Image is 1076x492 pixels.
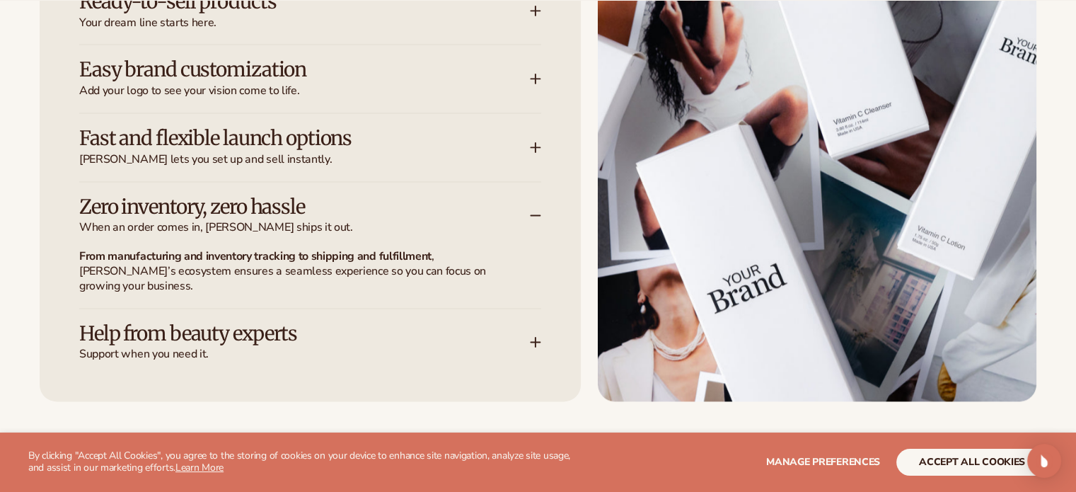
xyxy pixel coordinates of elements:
[896,449,1048,476] button: accept all cookies
[766,449,880,476] button: Manage preferences
[1027,444,1061,478] div: Open Intercom Messenger
[79,347,530,362] span: Support when you need it.
[766,455,880,469] span: Manage preferences
[79,127,487,149] h3: Fast and flexible launch options
[28,450,586,474] p: By clicking "Accept All Cookies", you agree to the storing of cookies on your device to enhance s...
[79,16,530,30] span: Your dream line starts here.
[79,220,530,235] span: When an order comes in, [PERSON_NAME] ships it out.
[79,152,530,167] span: [PERSON_NAME] lets you set up and sell instantly.
[79,323,487,345] h3: Help from beauty experts
[79,248,432,264] strong: From manufacturing and inventory tracking to shipping and fulfillment
[79,249,524,293] p: , [PERSON_NAME]’s ecosystem ensures a seamless experience so you can focus on growing your business.
[79,196,487,218] h3: Zero inventory, zero hassle
[175,461,224,474] a: Learn More
[79,59,487,81] h3: Easy brand customization
[79,84,530,98] span: Add your logo to see your vision come to life.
